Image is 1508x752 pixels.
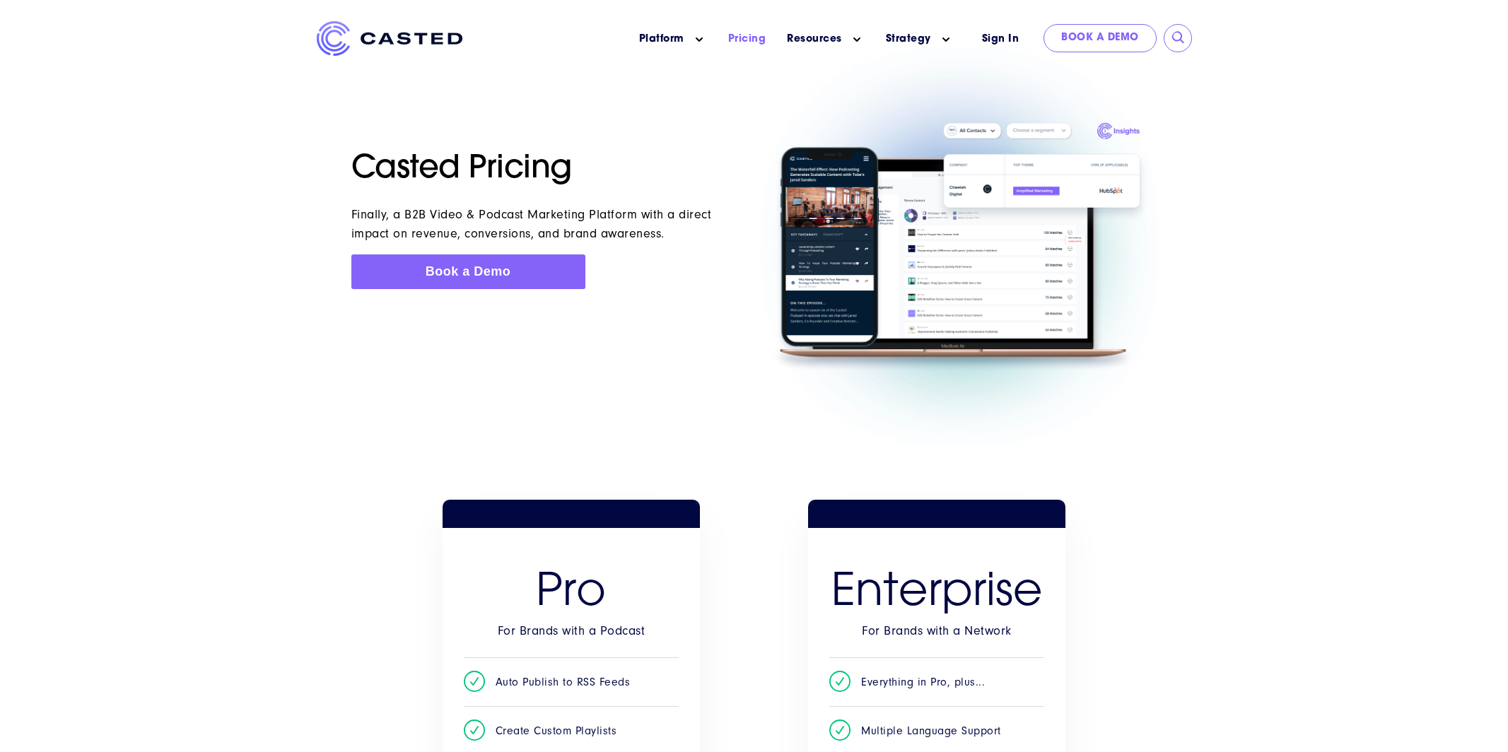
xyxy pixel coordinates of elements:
img: prod_chot [763,117,1157,378]
nav: Main menu [484,21,964,57]
a: Pricing [728,32,766,47]
li: Everything in Pro, plus... [829,657,1044,706]
div: For Brands with a Podcast [464,621,679,640]
li: Auto Publish to RSS Feeds [464,657,679,706]
input: Submit [1171,31,1186,45]
span: Book a Demo [426,264,511,278]
a: Sign In [964,24,1037,54]
a: Platform [639,32,684,47]
a: Strategy [886,32,931,47]
div: Finally, a B2B Video & Podcast Marketing Platform with a direct impact on revenue, conversions, a... [351,205,713,243]
h3: Pro [464,567,679,621]
h1: Casted Pricing [351,151,746,189]
h2: Enterprise [829,567,1044,621]
div: For Brands with a Network [829,621,1044,640]
a: Book a Demo [351,254,585,289]
img: Casted_Logo_Horizontal_FullColor_PUR_BLUE [317,21,462,56]
a: Resources [787,32,842,47]
a: Book a Demo [1044,24,1157,52]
